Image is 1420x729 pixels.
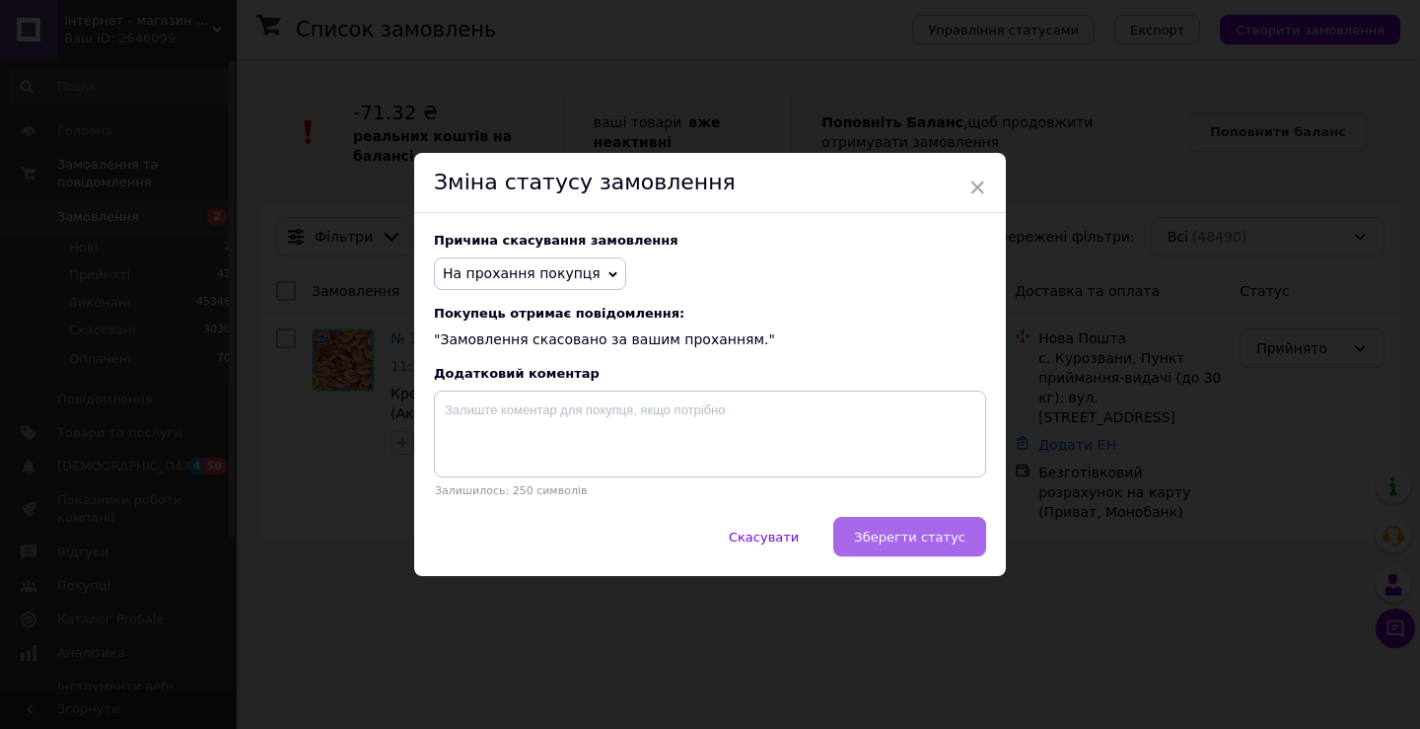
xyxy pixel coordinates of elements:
span: Покупець отримає повідомлення: [434,306,986,321]
span: Скасувати [729,530,799,545]
div: "Замовлення скасовано за вашим проханням." [434,306,986,350]
button: Скасувати [708,517,819,556]
div: Додатковий коментар [434,366,986,381]
div: Зміна статусу замовлення [414,153,1006,213]
p: Залишилось: 250 символів [434,484,986,497]
div: Причина скасування замовлення [434,233,986,248]
span: На прохання покупця [443,265,601,281]
span: Зберегти статус [854,530,965,545]
button: Зберегти статус [833,517,986,556]
span: × [968,171,986,204]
